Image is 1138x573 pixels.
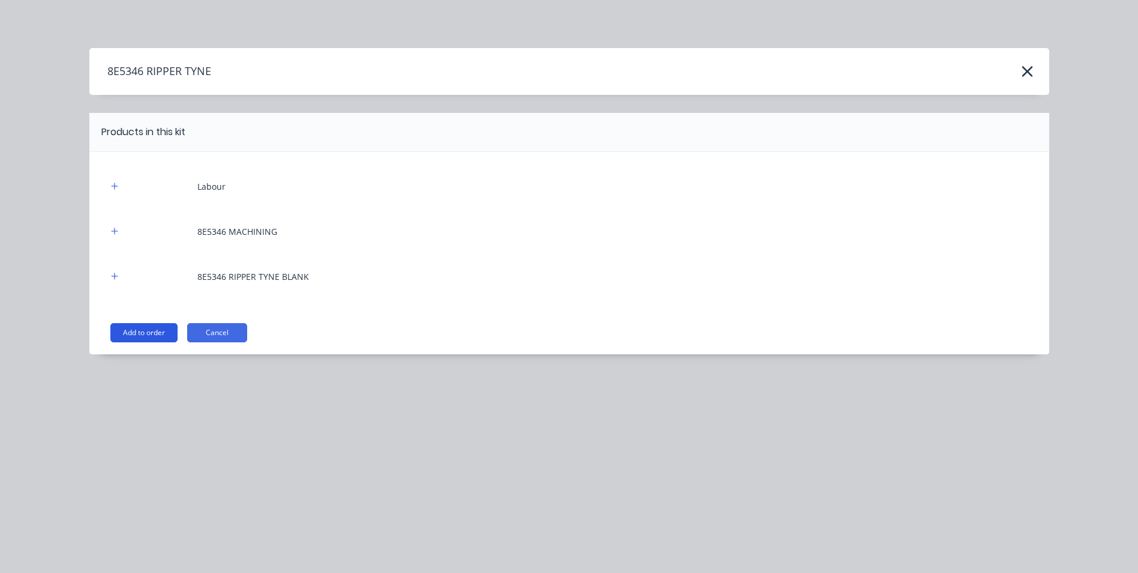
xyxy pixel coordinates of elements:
div: Labour [197,180,226,193]
div: 8E5346 MACHINING [197,225,277,238]
button: Cancel [187,323,247,342]
div: 8E5346 RIPPER TYNE BLANK [197,270,309,283]
button: Add to order [110,323,178,342]
div: Products in this kit [101,125,185,139]
h4: 8E5346 RIPPER TYNE [89,60,211,83]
